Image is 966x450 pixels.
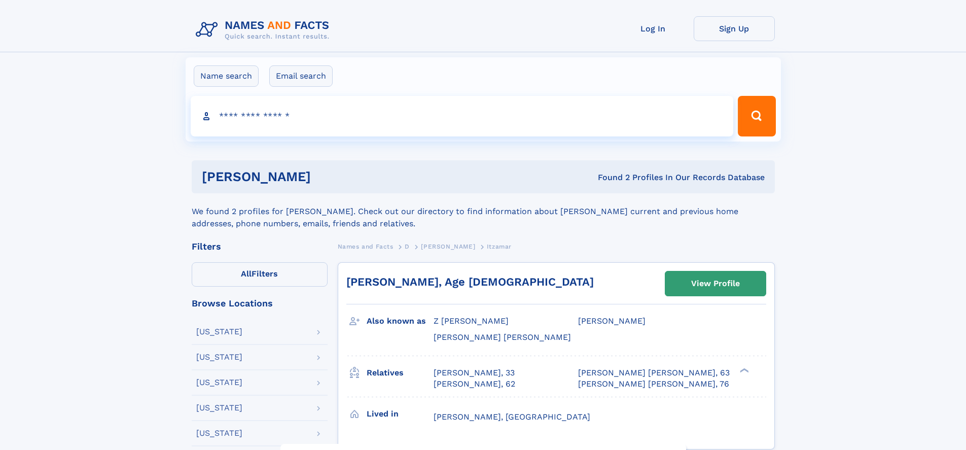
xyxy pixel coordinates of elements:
a: Sign Up [694,16,775,41]
span: [PERSON_NAME], [GEOGRAPHIC_DATA] [434,412,590,422]
span: Itzamar [487,243,512,250]
h3: Relatives [367,364,434,382]
div: [US_STATE] [196,353,242,361]
a: Log In [613,16,694,41]
a: [PERSON_NAME] [PERSON_NAME], 63 [578,367,730,378]
div: Filters [192,242,328,251]
span: [PERSON_NAME] [PERSON_NAME] [434,332,571,342]
input: search input [191,96,734,136]
button: Search Button [738,96,775,136]
span: [PERSON_NAME] [578,316,646,326]
div: View Profile [691,272,740,295]
a: [PERSON_NAME] [PERSON_NAME], 76 [578,378,729,390]
span: All [241,269,252,279]
span: Z [PERSON_NAME] [434,316,509,326]
label: Email search [269,65,333,87]
a: [PERSON_NAME], 33 [434,367,515,378]
label: Filters [192,262,328,287]
label: Name search [194,65,259,87]
div: [US_STATE] [196,378,242,387]
div: [US_STATE] [196,404,242,412]
div: [US_STATE] [196,429,242,437]
div: Found 2 Profiles In Our Records Database [454,172,765,183]
a: [PERSON_NAME], Age [DEMOGRAPHIC_DATA] [346,275,594,288]
h1: [PERSON_NAME] [202,170,454,183]
a: View Profile [665,271,766,296]
img: Logo Names and Facts [192,16,338,44]
div: Browse Locations [192,299,328,308]
a: Names and Facts [338,240,393,253]
a: D [405,240,410,253]
div: [US_STATE] [196,328,242,336]
div: ❯ [737,367,749,373]
span: [PERSON_NAME] [421,243,475,250]
h3: Also known as [367,313,434,330]
h3: Lived in [367,405,434,423]
a: [PERSON_NAME] [421,240,475,253]
span: D [405,243,410,250]
div: We found 2 profiles for [PERSON_NAME]. Check out our directory to find information about [PERSON_... [192,193,775,230]
a: [PERSON_NAME], 62 [434,378,515,390]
